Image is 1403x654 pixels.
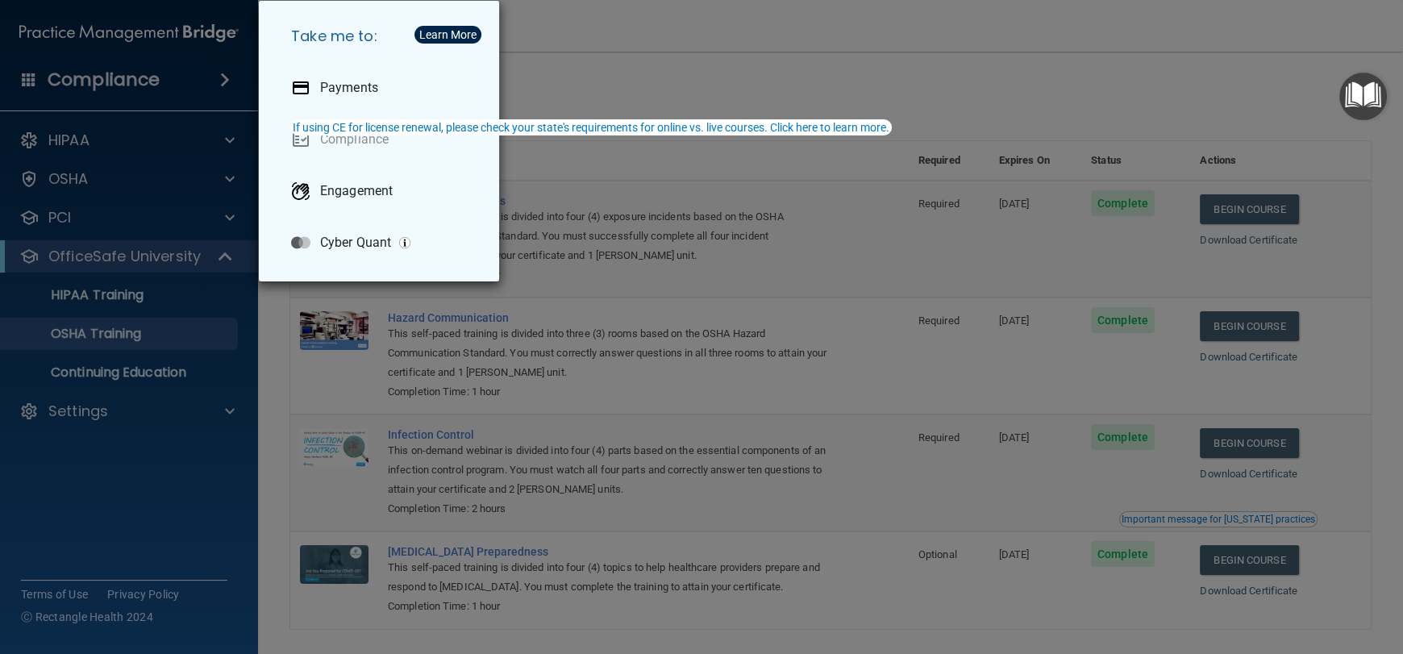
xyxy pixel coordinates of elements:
p: Engagement [320,183,393,199]
p: Cyber Quant [320,235,391,251]
button: If using CE for license renewal, please check your state's requirements for online vs. live cours... [290,119,892,135]
p: Payments [320,80,378,96]
div: If using CE for license renewal, please check your state's requirements for online vs. live cours... [293,122,889,133]
iframe: Drift Widget Chat Controller [1124,539,1384,604]
button: Open Resource Center [1339,73,1387,120]
button: Learn More [414,26,481,44]
a: Engagement [278,169,486,214]
a: Cyber Quant [278,220,486,265]
a: Compliance [278,117,486,162]
h5: Take me to: [278,14,486,59]
a: Payments [278,65,486,110]
div: Learn More [419,29,477,40]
